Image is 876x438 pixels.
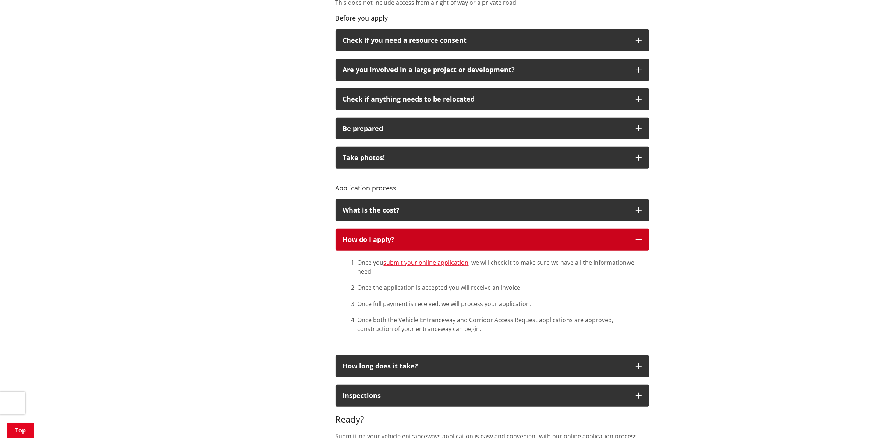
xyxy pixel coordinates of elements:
[336,88,649,110] button: Check if anything needs to be relocated
[358,299,642,308] p: Once full payment is received, we will process your application.
[343,96,628,103] p: Check if anything needs to be relocated
[343,207,628,214] div: What is the cost?
[343,154,628,161] div: Take photos!
[7,423,34,438] a: Top
[336,355,649,377] button: How long does it take?
[343,66,628,74] p: Are you involved in a large project or development?
[336,14,649,22] h4: Before you apply
[358,258,642,276] p: Once you , we will check it to make sure we have all the informationwe need.
[842,407,869,434] iframe: Messenger Launcher
[343,37,628,44] p: Check if you need a resource consent
[336,199,649,221] button: What is the cost?
[343,236,628,243] div: How do I apply?
[336,29,649,51] button: Check if you need a resource consent
[343,363,628,370] div: How long does it take?
[336,414,649,425] h3: Ready?
[358,316,642,333] p: Once both the Vehicle Entranceway and Corridor Access Request applications are approved, construc...
[336,229,649,251] button: How do I apply?
[343,392,628,399] div: Inspections
[343,125,628,132] div: Be prepared
[336,59,649,81] button: Are you involved in a large project or development?
[336,118,649,140] button: Be prepared
[358,283,642,292] p: Once the application is accepted you will receive an invoice
[336,176,649,192] h4: Application process
[336,385,649,407] button: Inspections
[384,259,469,267] a: submit your online application
[336,147,649,169] button: Take photos!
